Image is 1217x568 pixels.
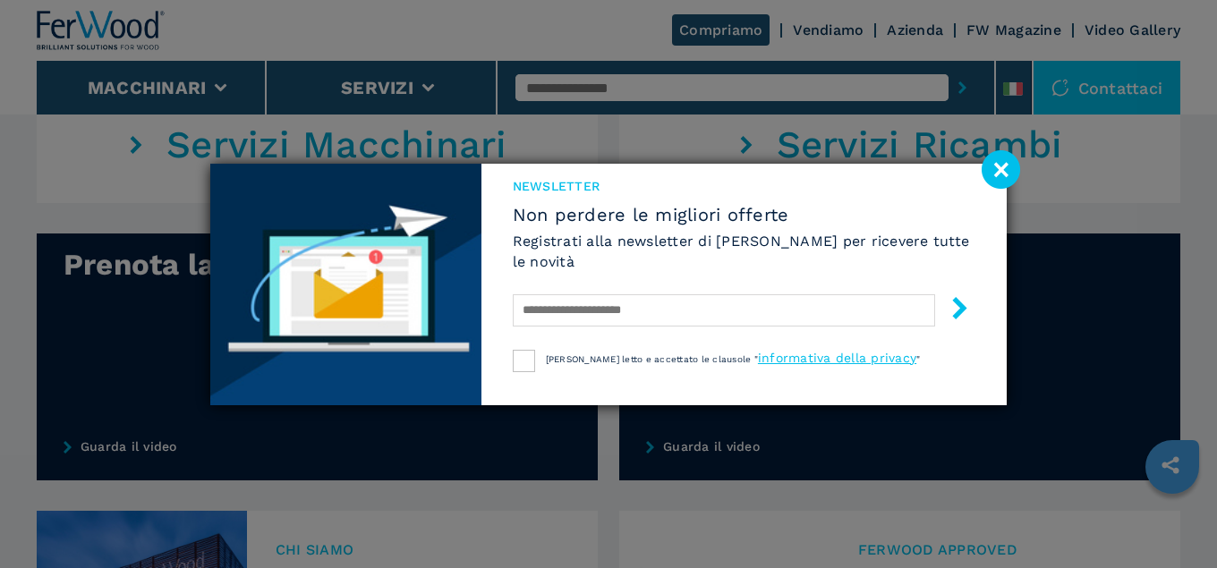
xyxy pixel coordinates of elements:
img: Newsletter image [210,164,481,405]
a: informativa della privacy [758,351,916,365]
span: NEWSLETTER [513,177,975,195]
button: submit-button [931,290,971,332]
h6: Registrati alla newsletter di [PERSON_NAME] per ricevere tutte le novità [513,231,975,272]
span: [PERSON_NAME] letto e accettato le clausole " [546,354,758,364]
span: " [916,354,920,364]
span: Non perdere le migliori offerte [513,204,975,225]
